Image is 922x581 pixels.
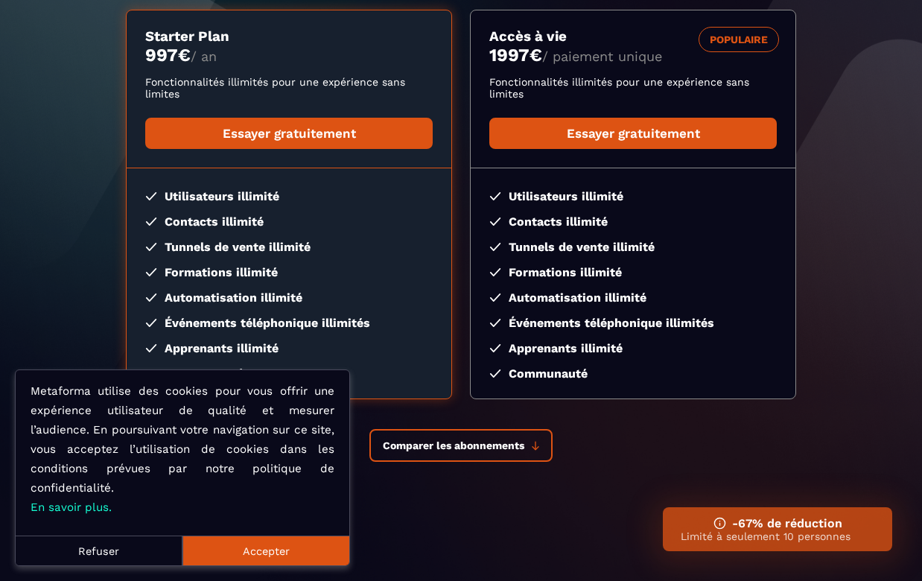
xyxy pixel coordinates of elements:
[489,316,777,330] li: Événements téléphonique illimités
[681,516,874,530] h3: -67% de réduction
[145,290,433,305] li: Automatisation illimité
[489,28,777,45] h3: Accès à vie
[145,341,433,355] li: Apprenants illimité
[145,268,157,276] img: checked
[145,243,157,251] img: checked
[191,48,217,64] span: / an
[182,536,349,565] button: Accepter
[16,536,182,565] button: Refuser
[145,218,157,226] img: checked
[145,28,433,45] h3: Starter Plan
[145,240,433,254] li: Tunnels de vente illimité
[489,265,777,279] li: Formations illimité
[489,366,777,381] li: Communauté
[681,530,874,542] p: Limité à seulement 10 personnes
[178,45,191,66] currency: €
[145,366,433,381] li: Communauté
[31,381,334,517] p: Metaforma utilise des cookies pour vous offrir une expérience utilisateur de qualité et mesurer l...
[145,319,157,327] img: checked
[489,218,501,226] img: checked
[489,243,501,251] img: checked
[383,439,524,451] span: Comparer les abonnements
[530,45,542,66] currency: €
[489,192,501,200] img: checked
[489,369,501,378] img: checked
[145,45,191,66] money: 997
[145,76,433,100] p: Fonctionnalités illimités pour une expérience sans limites
[145,192,157,200] img: checked
[489,215,777,229] li: Contacts illimité
[713,517,726,530] img: ifno
[489,189,777,203] li: Utilisateurs illimité
[489,76,777,100] p: Fonctionnalités illimités pour une expérience sans limites
[145,265,433,279] li: Formations illimité
[542,48,662,64] span: / paiement unique
[489,268,501,276] img: checked
[145,316,433,330] li: Événements téléphonique illimités
[145,118,433,149] a: Essayer gratuitement
[145,189,433,203] li: Utilisateurs illimité
[489,118,777,149] a: Essayer gratuitement
[489,240,777,254] li: Tunnels de vente illimité
[489,319,501,327] img: checked
[489,290,777,305] li: Automatisation illimité
[145,344,157,352] img: checked
[489,344,501,352] img: checked
[369,429,553,462] button: Comparer les abonnements
[31,501,112,514] a: En savoir plus.
[489,341,777,355] li: Apprenants illimité
[489,293,501,302] img: checked
[145,293,157,302] img: checked
[699,27,779,52] div: POPULAIRE
[145,215,433,229] li: Contacts illimité
[489,45,542,66] money: 1997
